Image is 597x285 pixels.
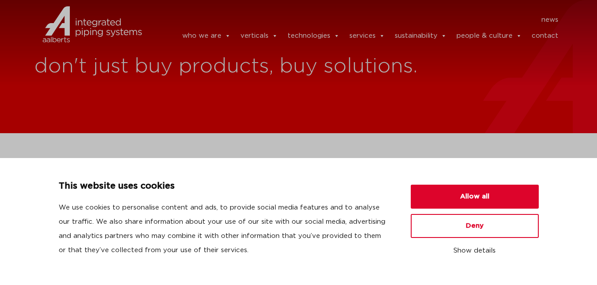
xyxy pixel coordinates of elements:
nav: Menu [155,13,559,27]
a: verticals [240,27,278,45]
button: Deny [411,214,539,238]
a: news [541,13,558,27]
a: contact [532,27,558,45]
button: Allow all [411,185,539,209]
a: who we are [182,27,231,45]
button: Show details [411,243,539,258]
a: sustainability [395,27,447,45]
a: services [349,27,385,45]
a: technologies [288,27,340,45]
p: We use cookies to personalise content and ads, to provide social media features and to analyse ou... [59,201,389,257]
a: people & culture [457,27,522,45]
p: This website uses cookies [59,179,389,194]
